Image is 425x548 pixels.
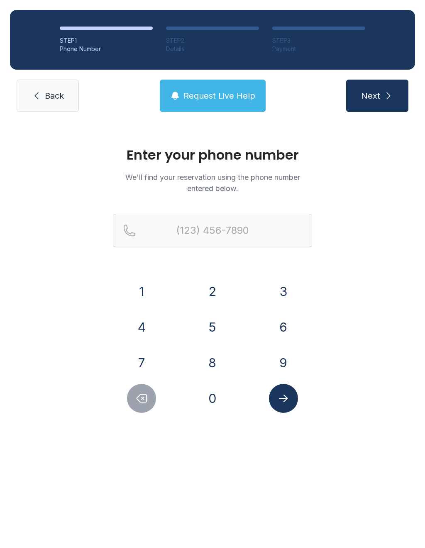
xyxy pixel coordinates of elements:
[60,45,153,53] div: Phone Number
[361,90,380,102] span: Next
[269,277,298,306] button: 3
[198,384,227,413] button: 0
[272,45,365,53] div: Payment
[166,36,259,45] div: STEP 2
[113,148,312,162] h1: Enter your phone number
[127,348,156,377] button: 7
[269,348,298,377] button: 9
[269,313,298,342] button: 6
[183,90,255,102] span: Request Live Help
[198,313,227,342] button: 5
[166,45,259,53] div: Details
[198,348,227,377] button: 8
[127,313,156,342] button: 4
[269,384,298,413] button: Submit lookup form
[45,90,64,102] span: Back
[198,277,227,306] button: 2
[127,384,156,413] button: Delete number
[113,172,312,194] p: We'll find your reservation using the phone number entered below.
[272,36,365,45] div: STEP 3
[60,36,153,45] div: STEP 1
[127,277,156,306] button: 1
[113,214,312,247] input: Reservation phone number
